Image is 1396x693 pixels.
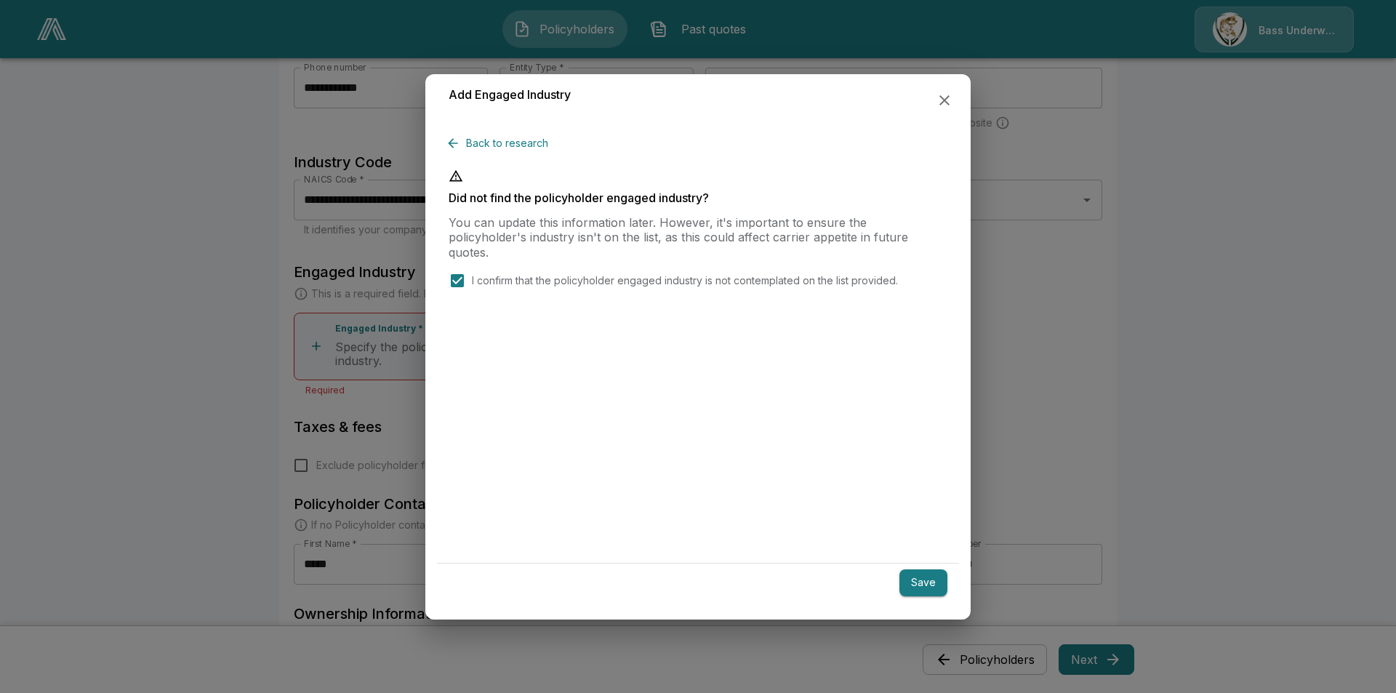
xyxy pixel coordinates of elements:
[449,192,947,204] p: Did not find the policyholder engaged industry?
[449,215,947,260] p: You can update this information later. However, it's important to ensure the policyholder's indus...
[449,130,554,157] button: Back to research
[899,569,947,596] button: Save
[449,86,571,105] h6: Add Engaged Industry
[472,273,898,288] p: I confirm that the policyholder engaged industry is not contemplated on the list provided.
